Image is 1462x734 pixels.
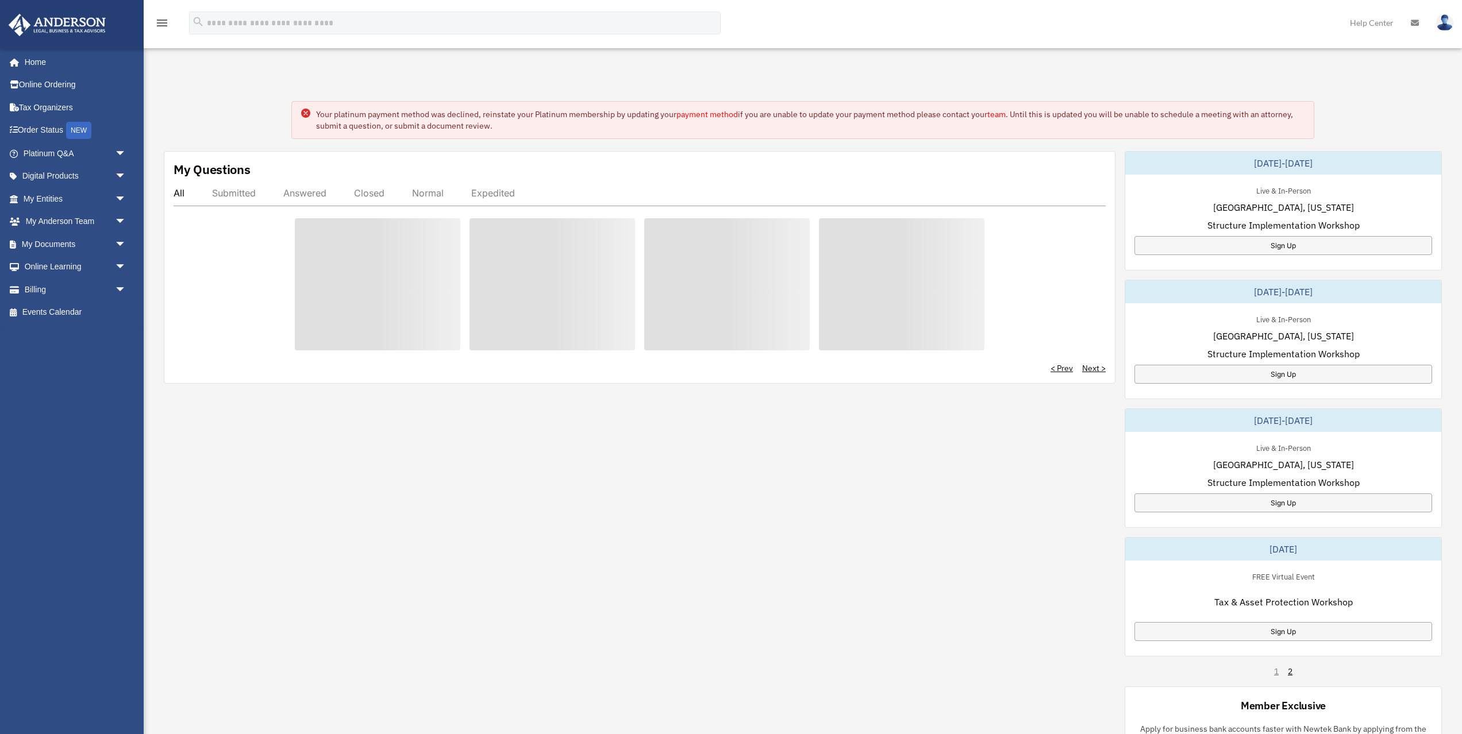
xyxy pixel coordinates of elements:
div: [DATE] [1125,538,1441,561]
div: Member Exclusive [1241,698,1326,713]
i: search [192,16,205,28]
div: NEW [66,122,91,139]
div: Your platinum payment method was declined, reinstate your Platinum membership by updating your if... [316,109,1305,132]
a: My Anderson Teamarrow_drop_down [8,210,144,233]
a: Sign Up [1134,365,1432,384]
span: Structure Implementation Workshop [1207,347,1360,361]
span: Tax & Asset Protection Workshop [1214,595,1353,609]
a: Sign Up [1134,622,1432,641]
img: Anderson Advisors Platinum Portal [5,14,109,36]
div: Normal [412,187,444,199]
div: Expedited [471,187,515,199]
div: All [174,187,184,199]
span: Structure Implementation Workshop [1207,476,1360,489]
div: Closed [354,187,384,199]
a: My Entitiesarrow_drop_down [8,187,144,210]
a: Sign Up [1134,493,1432,512]
div: Live & In-Person [1247,184,1320,196]
div: My Questions [174,161,251,178]
span: arrow_drop_down [115,187,138,211]
img: User Pic [1436,14,1453,31]
a: Home [8,51,138,74]
span: arrow_drop_down [115,278,138,302]
div: FREE Virtual Event [1243,570,1324,582]
a: My Documentsarrow_drop_down [8,233,144,256]
span: arrow_drop_down [115,256,138,279]
a: Platinum Q&Aarrow_drop_down [8,142,144,165]
a: Order StatusNEW [8,119,144,142]
a: payment method [676,109,738,119]
a: team [987,109,1006,119]
div: Submitted [212,187,256,199]
i: menu [155,16,169,30]
a: Digital Productsarrow_drop_down [8,165,144,188]
div: Live & In-Person [1247,312,1320,324]
a: menu [155,20,169,30]
div: [DATE]-[DATE] [1125,409,1441,432]
span: [GEOGRAPHIC_DATA], [US_STATE] [1213,329,1354,343]
a: < Prev [1051,362,1073,374]
span: arrow_drop_down [115,210,138,234]
span: arrow_drop_down [115,142,138,165]
a: Events Calendar [8,301,144,324]
span: arrow_drop_down [115,233,138,256]
span: [GEOGRAPHIC_DATA], [US_STATE] [1213,458,1354,472]
a: Tax Organizers [8,96,144,119]
a: Billingarrow_drop_down [8,278,144,301]
div: [DATE]-[DATE] [1125,152,1441,175]
span: Structure Implementation Workshop [1207,218,1360,232]
a: Online Ordering [8,74,144,96]
a: Next > [1082,362,1106,374]
span: [GEOGRAPHIC_DATA], [US_STATE] [1213,200,1354,214]
div: Answered [283,187,326,199]
a: 2 [1288,666,1292,677]
a: Sign Up [1134,236,1432,255]
div: Live & In-Person [1247,441,1320,453]
div: [DATE]-[DATE] [1125,280,1441,303]
span: arrow_drop_down [115,165,138,188]
a: Online Learningarrow_drop_down [8,256,144,279]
